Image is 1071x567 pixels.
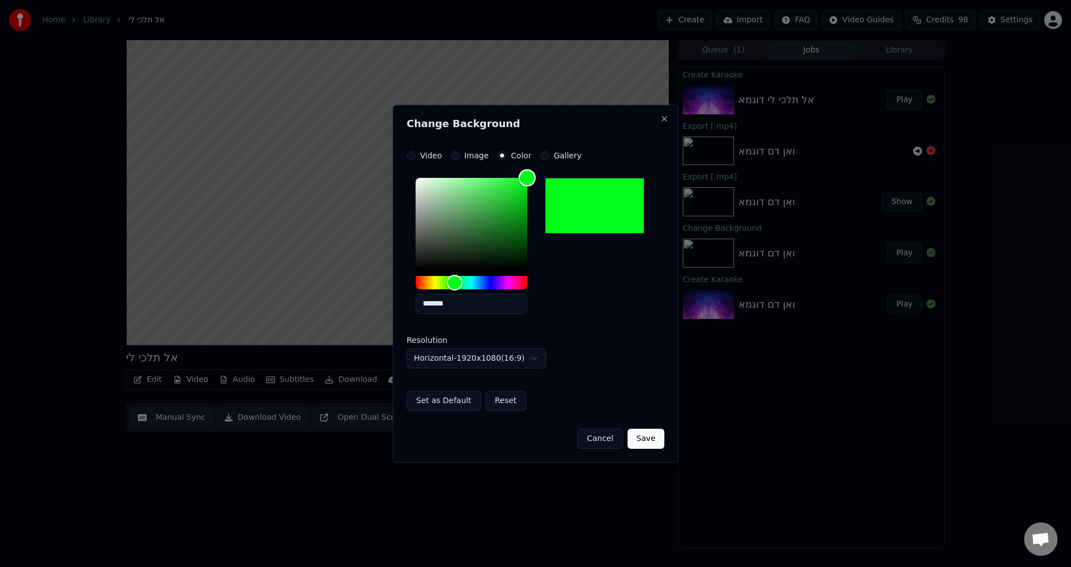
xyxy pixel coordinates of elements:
div: Color [416,178,527,269]
button: Set as Default [407,391,481,411]
button: Cancel [577,429,623,449]
button: Reset [485,391,526,411]
label: Resolution [407,336,518,344]
div: Hue [416,276,527,289]
h2: Change Background [407,119,664,129]
label: Color [511,152,532,159]
button: Save [628,429,664,449]
label: Image [464,152,489,159]
label: Gallery [554,152,582,159]
label: Video [420,152,442,159]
